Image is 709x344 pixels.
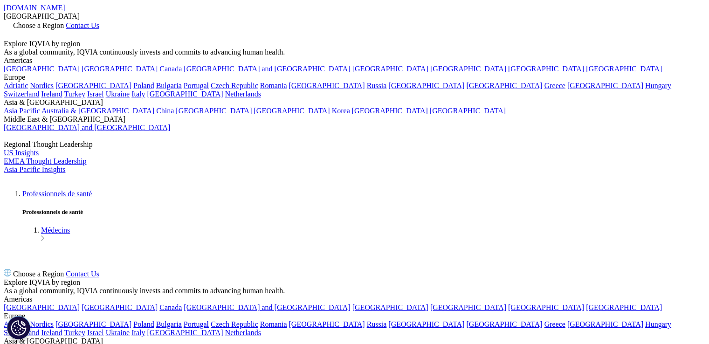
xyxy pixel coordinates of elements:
a: Russia [367,320,387,328]
a: Italy [131,329,145,337]
a: Netherlands [225,329,261,337]
a: [GEOGRAPHIC_DATA] [352,303,428,311]
div: Asia & [GEOGRAPHIC_DATA] [4,98,705,107]
div: Europe [4,73,705,82]
a: [GEOGRAPHIC_DATA] [586,303,662,311]
a: EMEA Thought Leadership [4,157,86,165]
a: Russia [367,82,387,89]
a: Nordics [30,82,54,89]
a: [GEOGRAPHIC_DATA] [55,320,131,328]
a: [GEOGRAPHIC_DATA] [4,65,80,73]
a: [GEOGRAPHIC_DATA] [586,65,662,73]
div: As a global community, IQVIA continuously invests and commits to advancing human health. [4,48,705,56]
span: Choose a Region [13,21,64,29]
a: Contact Us [66,21,99,29]
a: US Insights [4,149,39,157]
a: Poland [133,320,154,328]
h5: Professionnels de santé [22,208,705,216]
a: Ireland [41,329,62,337]
a: [GEOGRAPHIC_DATA] [508,303,584,311]
a: [GEOGRAPHIC_DATA] [430,303,506,311]
a: Professionnels de santé [22,190,92,198]
a: Portugal [184,320,209,328]
a: [GEOGRAPHIC_DATA] [4,303,80,311]
a: [GEOGRAPHIC_DATA] [388,320,464,328]
a: [GEOGRAPHIC_DATA] [82,65,158,73]
div: Americas [4,56,705,65]
a: Romania [260,82,287,89]
a: Turkey [64,329,85,337]
nav: Primary [4,190,705,243]
a: Bulgaria [156,82,182,89]
a: Switzerland [4,329,39,337]
div: Europe [4,312,705,320]
a: Switzerland [4,90,39,98]
a: [DOMAIN_NAME] [4,4,65,12]
a: Australia & [GEOGRAPHIC_DATA] [41,107,154,115]
button: Paramètres des cookies [7,316,30,339]
a: Ukraine [106,329,130,337]
a: [GEOGRAPHIC_DATA] [430,65,506,73]
a: [GEOGRAPHIC_DATA] [55,82,131,89]
div: Middle East & [GEOGRAPHIC_DATA] [4,115,705,124]
a: [GEOGRAPHIC_DATA] [352,107,428,115]
a: Médecins [41,226,70,234]
a: China [156,107,174,115]
a: Canada [159,65,182,73]
a: Italy [131,90,145,98]
a: [GEOGRAPHIC_DATA] [147,90,223,98]
div: Explore IQVIA by region [4,40,705,48]
a: Czech Republic [211,320,258,328]
a: Netherlands [225,90,261,98]
a: [GEOGRAPHIC_DATA] [147,329,223,337]
a: Greece [544,320,565,328]
span: Choose a Region [13,270,64,278]
a: [GEOGRAPHIC_DATA] [388,82,464,89]
a: Canada [159,303,182,311]
a: Asia Pacific Insights [4,165,65,173]
a: Adriatic [4,320,28,328]
a: [GEOGRAPHIC_DATA] [567,320,643,328]
a: [GEOGRAPHIC_DATA] [567,82,643,89]
a: [GEOGRAPHIC_DATA] [82,303,158,311]
div: Regional Thought Leadership [4,140,705,149]
a: [GEOGRAPHIC_DATA] [467,82,543,89]
a: [GEOGRAPHIC_DATA] [289,82,365,89]
a: [GEOGRAPHIC_DATA] [430,107,506,115]
div: [GEOGRAPHIC_DATA] [4,12,705,21]
a: Ireland [41,90,62,98]
a: Nordics [30,320,54,328]
a: [GEOGRAPHIC_DATA] and [GEOGRAPHIC_DATA] [184,65,350,73]
a: Romania [260,320,287,328]
div: Americas [4,295,705,303]
a: Bulgaria [156,320,182,328]
a: Turkey [64,90,85,98]
a: [GEOGRAPHIC_DATA] [289,320,365,328]
a: [GEOGRAPHIC_DATA] [508,65,584,73]
a: Hungary [645,320,671,328]
a: Hungary [645,82,671,89]
a: Ukraine [106,90,130,98]
a: [GEOGRAPHIC_DATA] [467,320,543,328]
a: [GEOGRAPHIC_DATA] [352,65,428,73]
div: Explore IQVIA by region [4,278,705,287]
a: Greece [544,82,565,89]
a: [GEOGRAPHIC_DATA] and [GEOGRAPHIC_DATA] [184,303,350,311]
a: Czech Republic [211,82,258,89]
a: Korea [332,107,350,115]
a: Portugal [184,82,209,89]
a: [GEOGRAPHIC_DATA] [176,107,252,115]
a: Israel [87,329,104,337]
a: Israel [87,90,104,98]
a: Adriatic [4,82,28,89]
a: [GEOGRAPHIC_DATA] [254,107,330,115]
a: Asia Pacific [4,107,40,115]
a: [GEOGRAPHIC_DATA] and [GEOGRAPHIC_DATA] [4,124,170,131]
div: As a global community, IQVIA continuously invests and commits to advancing human health. [4,287,705,295]
a: Poland [133,82,154,89]
a: Contact Us [66,270,99,278]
